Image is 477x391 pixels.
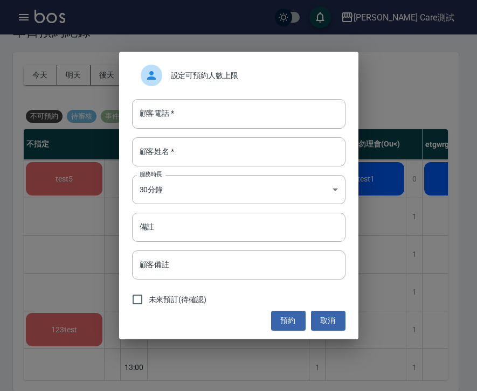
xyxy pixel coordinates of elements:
div: 30分鐘 [132,175,345,204]
label: 服務時長 [140,170,162,178]
button: 預約 [271,311,306,331]
button: 取消 [311,311,345,331]
div: 設定可預約人數上限 [132,60,345,90]
span: 設定可預約人數上限 [171,70,337,81]
span: 未來預訂(待確認) [149,294,207,305]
